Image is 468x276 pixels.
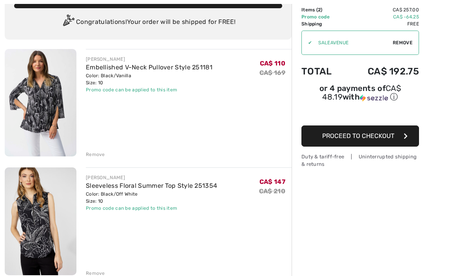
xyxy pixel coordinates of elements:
[318,7,321,13] span: 2
[345,58,419,85] td: CA$ 192.75
[86,191,217,205] div: Color: Black/Off White Size: 10
[301,13,345,20] td: Promo code
[301,20,345,27] td: Shipping
[322,132,394,140] span: Proceed to Checkout
[5,167,76,275] img: Sleeveless Floral Summer Top Style 251354
[259,187,285,195] s: CA$ 210
[360,94,388,102] img: Sezzle
[312,31,393,54] input: Promo code
[86,174,217,181] div: [PERSON_NAME]
[301,6,345,13] td: Items ( )
[259,69,285,76] s: CA$ 169
[393,39,412,46] span: Remove
[301,125,419,147] button: Proceed to Checkout
[301,85,419,105] div: or 4 payments ofCA$ 48.19withSezzle Click to learn more about Sezzle
[322,84,401,102] span: CA$ 48.19
[86,182,217,189] a: Sleeveless Floral Summer Top Style 251354
[301,85,419,102] div: or 4 payments of with
[345,6,419,13] td: CA$ 257.00
[86,72,212,86] div: Color: Black/Vanilla Size: 10
[345,13,419,20] td: CA$ -64.25
[86,205,217,212] div: Promo code can be applied to this item
[86,56,212,63] div: [PERSON_NAME]
[86,64,212,71] a: Embellished V-Neck Pullover Style 251181
[301,105,419,123] iframe: PayPal-paypal
[60,15,76,30] img: Congratulation2.svg
[302,39,312,46] div: ✔
[259,178,285,185] span: CA$ 147
[5,49,76,156] img: Embellished V-Neck Pullover Style 251181
[86,151,105,158] div: Remove
[86,86,212,93] div: Promo code can be applied to this item
[301,153,419,168] div: Duty & tariff-free | Uninterrupted shipping & returns
[14,15,282,30] div: Congratulations! Your order will be shipped for FREE!
[301,58,345,85] td: Total
[345,20,419,27] td: Free
[260,60,285,67] span: CA$ 110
